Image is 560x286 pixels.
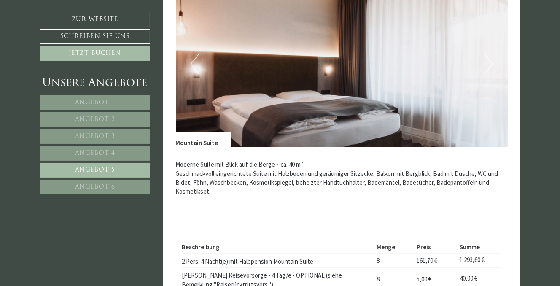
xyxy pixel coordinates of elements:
td: 1.293,60 € [457,254,501,268]
p: Moderne Suite mit Blick auf die Berge ~ ca. 40 m² Geschmackvoll eingerichtete Suite mit Holzboden... [176,160,508,205]
span: 161,70 € [417,256,437,264]
td: 2 Pers. 4 Nacht(e) mit Halbpension Mountain Suite [182,254,374,268]
th: Preis [413,241,456,253]
a: Schreiben Sie uns [40,29,150,44]
span: 5,00 € [417,275,431,283]
a: Zur Website [40,13,150,27]
button: Senden [277,222,332,237]
div: Mountain Suite [176,132,231,147]
th: Menge [374,241,413,253]
span: Angebot 3 [75,133,115,140]
span: Angebot 1 [75,100,115,106]
button: Previous [191,54,199,75]
th: Beschreibung [182,241,374,253]
span: Angebot 2 [75,116,115,123]
div: Guten Tag, wie können wir Ihnen helfen? [6,22,124,46]
button: Next [484,54,493,75]
small: 21:46 [13,39,120,45]
td: 8 [374,254,413,268]
span: Angebot 4 [75,150,115,156]
a: Jetzt buchen [40,46,150,61]
span: Angebot 5 [75,167,115,173]
div: [DATE] [152,6,180,20]
div: Montis – Active Nature Spa [13,24,120,30]
th: Summe [457,241,501,253]
div: Unsere Angebote [40,76,150,91]
span: Angebot 6 [75,184,115,190]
